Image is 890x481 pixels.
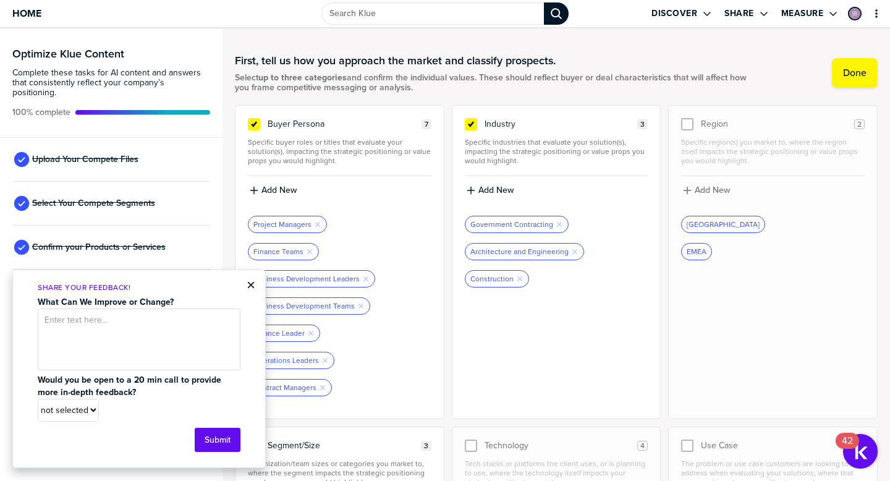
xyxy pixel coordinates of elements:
[258,71,347,84] strong: up to three categories
[195,428,240,452] button: Submit
[235,73,763,93] span: Select and confirm the individual values. These should reflect buyer or deal characteristics that...
[12,108,70,117] span: Active
[38,296,174,309] strong: What Can We Improve or Change?
[724,8,754,19] label: Share
[32,198,155,208] span: Select Your Compete Segments
[701,119,728,129] span: Region
[314,221,321,228] button: Remove Tag
[842,441,853,457] div: 42
[544,2,569,25] div: Search Klue
[843,67,867,79] label: Done
[306,248,313,255] button: Remove Tag
[465,138,648,166] span: Specific industries that evaluate your solution(s), impacting the strategic positioning or value ...
[556,221,563,228] button: Remove Tag
[849,8,860,19] img: 369a8bad2bb6f0f44c1b64a010ff9561-sml.png
[681,138,865,166] span: Specific region(s) you market to, where the region itself impacts the strategic positioning or va...
[261,185,297,196] label: Add New
[32,242,166,252] span: Confirm your Products or Services
[781,8,824,19] label: Measure
[12,8,41,19] span: Home
[424,441,428,451] span: 3
[268,119,324,129] span: Buyer Persona
[857,120,862,129] span: 2
[362,275,370,283] button: Remove Tag
[268,441,320,451] span: Segment/Size
[516,275,523,283] button: Remove Tag
[478,185,514,196] label: Add New
[247,278,255,292] button: Close
[425,120,428,129] span: 7
[248,138,431,166] span: Specific buyer roles or titles that evaluate your solution(s), impacting the strategic positionin...
[485,441,528,451] span: Technology
[695,185,730,196] label: Add New
[321,357,329,364] button: Remove Tag
[235,53,763,68] h1: First, tell us how you approach the market and classify prospects.
[640,120,645,129] span: 3
[848,7,862,20] div: Jacob Borgeson
[843,434,878,469] button: Open Resource Center, 42 new notifications
[321,2,544,25] input: Search Klue
[571,248,578,255] button: Remove Tag
[357,302,365,310] button: Remove Tag
[38,283,240,293] p: Share Your Feedback!
[319,384,326,391] button: Remove Tag
[38,373,224,399] strong: Would you be open to a 20 min call to provide more in-depth feedback?
[651,8,697,19] label: Discover
[12,68,210,98] span: Complete these tasks for AI content and answers that consistently reflect your company’s position...
[12,48,210,59] h3: Optimize Klue Content
[847,6,863,22] a: Edit Profile
[640,441,645,451] span: 4
[485,119,515,129] span: Industry
[701,441,738,451] span: Use Case
[32,155,138,164] span: Upload Your Compete Files
[307,330,315,337] button: Remove Tag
